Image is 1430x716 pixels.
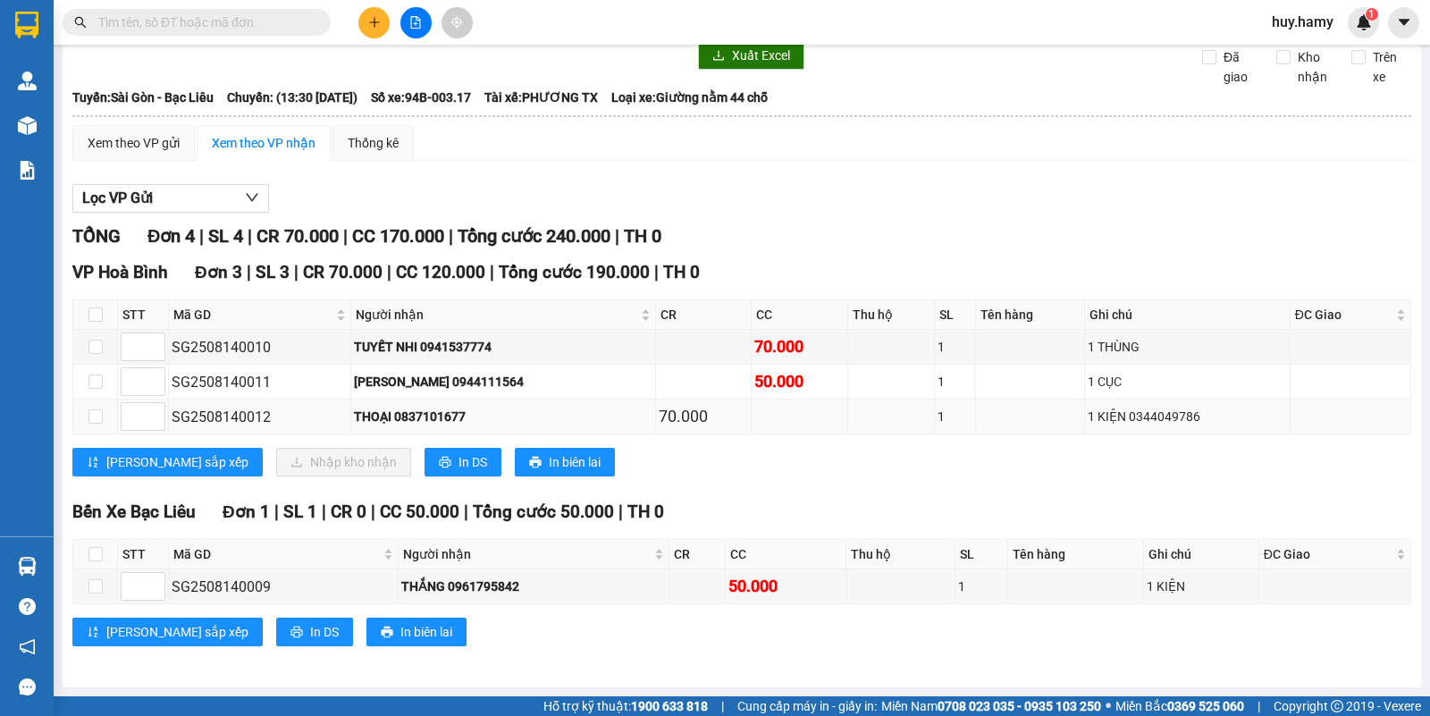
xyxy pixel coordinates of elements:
th: CC [726,540,846,569]
span: Miền Nam [881,696,1101,716]
span: download [712,49,725,63]
span: CR 70.000 [303,262,383,282]
span: Loại xe: Giường nằm 44 chỗ [611,88,768,107]
button: sort-ascending[PERSON_NAME] sắp xếp [72,618,263,646]
span: CC 120.000 [396,262,485,282]
td: SG2508140012 [169,400,351,434]
strong: 1900 633 818 [631,699,708,713]
span: Tổng cước 240.000 [458,225,610,247]
th: CR [669,540,726,569]
img: warehouse-icon [18,557,37,576]
div: 50.000 [754,369,844,394]
span: TH 0 [627,501,664,522]
span: Chuyến: (13:30 [DATE]) [227,88,357,107]
button: file-add [400,7,432,38]
div: TUYẾT NHI 0941537774 [354,337,652,357]
span: printer [529,456,542,470]
span: | [654,262,659,282]
span: | [615,225,619,247]
button: downloadNhập kho nhận [276,448,411,476]
span: down [245,190,259,205]
span: In DS [458,452,487,472]
div: Thống kê [348,133,399,153]
span: Tổng cước 50.000 [473,501,614,522]
span: Đơn 3 [195,262,242,282]
span: | [618,501,623,522]
td: SG2508140009 [169,569,399,604]
span: ⚪️ [1106,703,1111,710]
button: printerIn biên lai [515,448,615,476]
span: file-add [409,16,422,29]
span: printer [381,626,393,640]
span: Tổng cước 190.000 [499,262,650,282]
div: 1 [938,407,973,426]
button: printerIn DS [276,618,353,646]
div: THẮNG 0961795842 [401,577,666,596]
th: STT [118,540,169,569]
div: 1 KIỆN 0344049786 [1088,407,1287,426]
div: 1 [938,372,973,392]
span: In biên lai [549,452,601,472]
span: plus [368,16,381,29]
th: Tên hàng [1008,540,1144,569]
span: TH 0 [663,262,700,282]
span: message [19,678,36,695]
div: 1 CỤC [1088,372,1287,392]
th: SL [955,540,1008,569]
span: Đơn 4 [147,225,195,247]
button: printerIn biên lai [366,618,467,646]
div: 70.000 [659,404,748,429]
span: In DS [310,622,339,642]
span: | [199,225,204,247]
span: | [343,225,348,247]
img: warehouse-icon [18,116,37,135]
input: Tìm tên, số ĐT hoặc mã đơn [98,13,309,32]
span: Mã GD [173,305,332,324]
th: Tên hàng [976,300,1084,330]
span: [PERSON_NAME] sắp xếp [106,452,248,472]
button: caret-down [1388,7,1419,38]
span: In biên lai [400,622,452,642]
span: SL 4 [208,225,243,247]
button: plus [358,7,390,38]
button: downloadXuất Excel [698,41,804,70]
img: warehouse-icon [18,72,37,90]
span: Kho nhận [1291,47,1337,87]
span: | [371,501,375,522]
span: CC 50.000 [380,501,459,522]
div: 1 THÙNG [1088,337,1287,357]
span: Cung cấp máy in - giấy in: [737,696,877,716]
div: 70.000 [754,334,844,359]
b: Tuyến: Sài Gòn - Bạc Liêu [72,90,214,105]
span: Xuất Excel [732,46,790,65]
div: 1 [958,577,1005,596]
span: SL 1 [283,501,317,522]
div: SG2508140012 [172,406,348,428]
div: SG2508140009 [172,576,395,598]
div: Xem theo VP nhận [212,133,315,153]
th: STT [118,300,169,330]
span: Trên xe [1366,47,1412,87]
span: caret-down [1396,14,1412,30]
th: Thu hộ [846,540,955,569]
th: SL [935,300,977,330]
span: TH 0 [624,225,661,247]
span: notification [19,638,36,655]
div: [PERSON_NAME] 0944111564 [354,372,652,392]
td: SG2508140010 [169,330,351,365]
span: | [322,501,326,522]
span: sort-ascending [87,456,99,470]
span: sort-ascending [87,626,99,640]
img: icon-new-feature [1356,14,1372,30]
div: Xem theo VP gửi [88,133,180,153]
span: | [294,262,299,282]
span: copyright [1331,700,1343,712]
span: | [490,262,494,282]
div: 50.000 [728,574,843,599]
button: aim [442,7,473,38]
span: Hỗ trợ kỹ thuật: [543,696,708,716]
span: Lọc VP Gửi [82,187,153,209]
span: CC 170.000 [352,225,444,247]
span: printer [290,626,303,640]
span: | [1258,696,1260,716]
